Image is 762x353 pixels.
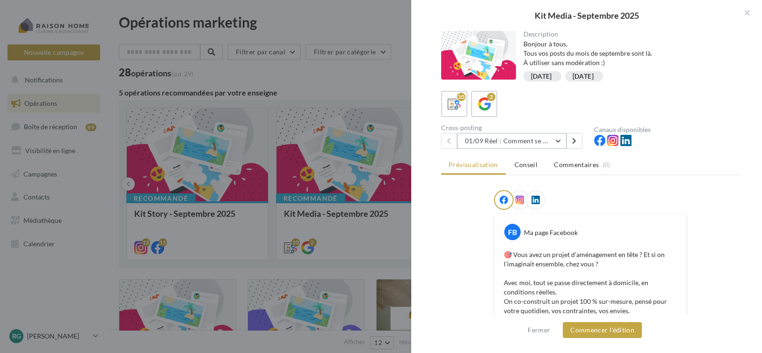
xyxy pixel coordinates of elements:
div: Canaux disponibles [594,126,740,133]
div: Ma page Facebook [524,228,578,237]
span: Commentaires [554,160,599,169]
div: [DATE] [531,73,552,80]
div: Description [523,31,733,37]
div: 2 [487,93,495,101]
div: Cross-posting [441,125,587,131]
div: [DATE] [573,73,594,80]
span: (0) [602,161,610,169]
div: Kit Media - Septembre 2025 [426,11,747,20]
button: Fermer [524,324,554,336]
div: 10 [457,93,465,101]
span: Conseil [515,161,537,169]
button: 01/09 Réel : Comment se passe un projet Raison Home ? [457,133,566,149]
button: Commencer l'édition [563,322,642,338]
div: Bonjour à tous, Tous vos posts du mois de septembre sont là. À utiliser sans modération :) [523,39,733,67]
div: FB [504,224,521,240]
